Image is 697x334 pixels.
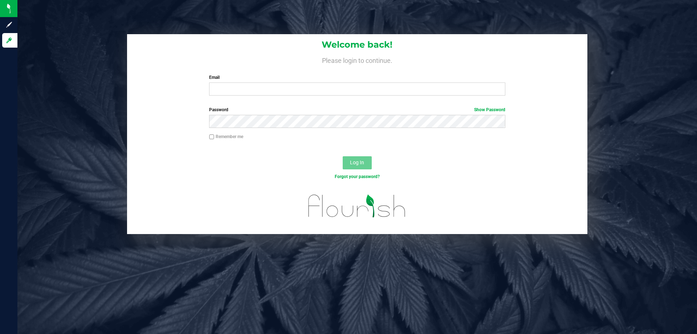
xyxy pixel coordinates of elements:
[127,55,587,64] h4: Please login to continue.
[343,156,372,169] button: Log In
[474,107,505,112] a: Show Password
[335,174,380,179] a: Forgot your password?
[5,37,13,44] inline-svg: Log in
[209,74,505,81] label: Email
[209,134,214,140] input: Remember me
[127,40,587,49] h1: Welcome back!
[350,160,364,165] span: Log In
[5,21,13,28] inline-svg: Sign up
[209,133,243,140] label: Remember me
[209,107,228,112] span: Password
[299,188,415,225] img: flourish_logo.svg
